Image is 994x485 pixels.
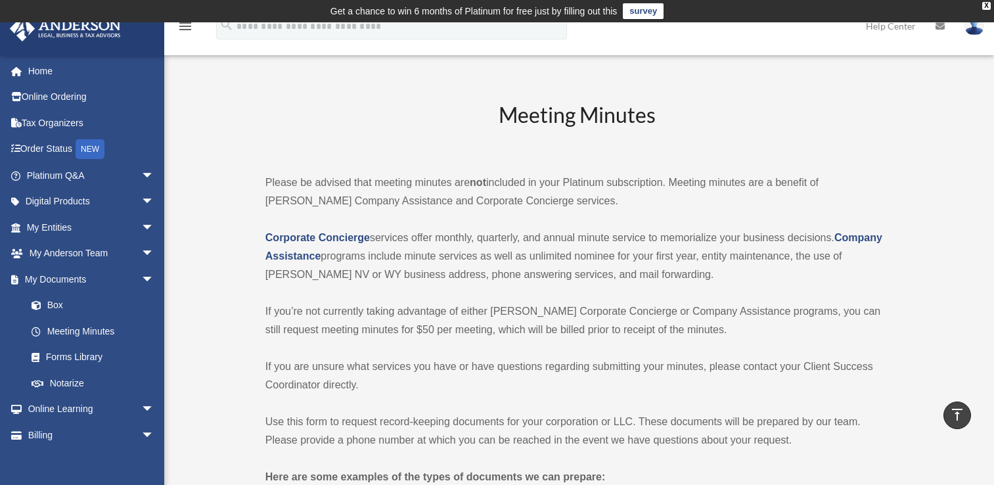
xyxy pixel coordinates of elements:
[330,3,618,19] div: Get a chance to win 6 months of Platinum for free just by filling out this
[9,396,174,423] a: Online Learningarrow_drop_down
[9,136,174,163] a: Order StatusNEW
[9,162,174,189] a: Platinum Q&Aarrow_drop_down
[141,214,168,241] span: arrow_drop_down
[141,396,168,423] span: arrow_drop_down
[9,214,174,241] a: My Entitiesarrow_drop_down
[18,370,174,396] a: Notarize
[141,422,168,449] span: arrow_drop_down
[9,110,174,136] a: Tax Organizers
[141,189,168,216] span: arrow_drop_down
[9,58,174,84] a: Home
[141,162,168,189] span: arrow_drop_down
[18,292,174,319] a: Box
[949,407,965,423] i: vertical_align_top
[265,101,890,155] h2: Meeting Minutes
[964,16,984,35] img: User Pic
[265,302,890,339] p: If you’re not currently taking advantage of either [PERSON_NAME] Corporate Concierge or Company A...
[6,16,125,41] img: Anderson Advisors Platinum Portal
[9,422,174,448] a: Billingarrow_drop_down
[265,413,890,450] p: Use this form to request record-keeping documents for your corporation or LLC. These documents wi...
[265,173,890,210] p: Please be advised that meeting minutes are included in your Platinum subscription. Meeting minute...
[76,139,104,159] div: NEW
[265,232,370,243] a: Corporate Concierge
[982,2,991,10] div: close
[18,318,168,344] a: Meeting Minutes
[265,232,882,262] a: Company Assistance
[177,23,193,34] a: menu
[141,241,168,267] span: arrow_drop_down
[9,241,174,267] a: My Anderson Teamarrow_drop_down
[943,402,971,429] a: vertical_align_top
[9,189,174,215] a: Digital Productsarrow_drop_down
[265,229,890,284] p: services offer monthly, quarterly, and annual minute service to memorialize your business decisio...
[9,84,174,110] a: Online Ordering
[623,3,664,19] a: survey
[470,177,486,188] strong: not
[177,18,193,34] i: menu
[265,471,606,482] strong: Here are some examples of the types of documents we can prepare:
[265,358,890,394] p: If you are unsure what services you have or have questions regarding submitting your minutes, ple...
[141,266,168,293] span: arrow_drop_down
[219,18,234,32] i: search
[18,344,174,371] a: Forms Library
[9,266,174,292] a: My Documentsarrow_drop_down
